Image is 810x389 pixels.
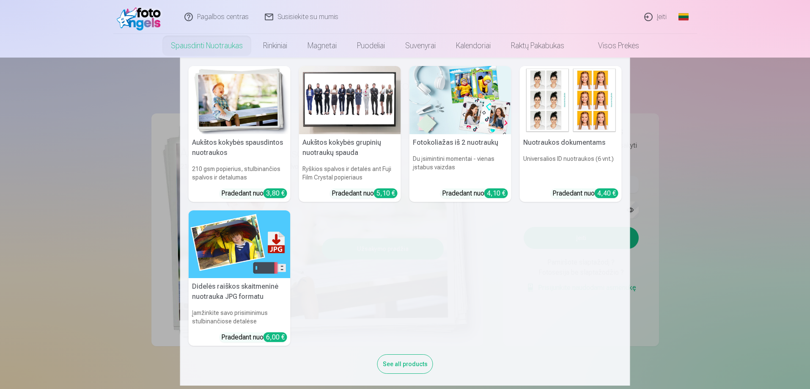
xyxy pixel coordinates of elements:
div: 6,00 € [264,332,287,342]
img: Aukštos kokybės grupinių nuotraukų spauda [299,66,401,134]
img: Didelės raiškos skaitmeninė nuotrauka JPG formatu [189,210,291,279]
img: Fotokoliažas iš 2 nuotraukų [409,66,511,134]
a: Suvenyrai [395,34,446,58]
h5: Aukštos kokybės spausdintos nuotraukos [189,134,291,161]
h5: Fotokoliažas iš 2 nuotraukų [409,134,511,151]
div: 4,10 € [484,188,508,198]
a: Didelės raiškos skaitmeninė nuotrauka JPG formatuDidelės raiškos skaitmeninė nuotrauka JPG format... [189,210,291,346]
h5: Nuotraukos dokumentams [520,134,622,151]
h6: 210 gsm popierius, stulbinančios spalvos ir detalumas [189,161,291,185]
div: Pradedant nuo [332,188,398,199]
a: Magnetai [297,34,347,58]
div: Pradedant nuo [221,332,287,342]
a: See all products [377,359,433,368]
h6: Ryškios spalvos ir detalės ant Fuji Film Crystal popieriaus [299,161,401,185]
a: Puodeliai [347,34,395,58]
div: See all products [377,354,433,374]
a: Aukštos kokybės spausdintos nuotraukos Aukštos kokybės spausdintos nuotraukos210 gsm popierius, s... [189,66,291,202]
div: Pradedant nuo [552,188,618,199]
a: Raktų pakabukas [501,34,574,58]
a: Kalendoriai [446,34,501,58]
div: 5,10 € [374,188,398,198]
h5: Aukštos kokybės grupinių nuotraukų spauda [299,134,401,161]
a: Nuotraukos dokumentamsNuotraukos dokumentamsUniversalios ID nuotraukos (6 vnt.)Pradedant nuo4,40 € [520,66,622,202]
a: Spausdinti nuotraukas [161,34,253,58]
img: /fa2 [117,3,165,30]
h6: Universalios ID nuotraukos (6 vnt.) [520,151,622,185]
div: Pradedant nuo [442,188,508,199]
img: Nuotraukos dokumentams [520,66,622,134]
a: Rinkiniai [253,34,297,58]
div: 3,80 € [264,188,287,198]
div: Pradedant nuo [221,188,287,199]
h6: Įamžinkite savo prisiminimus stulbinančiose detalėse [189,305,291,329]
h5: Didelės raiškos skaitmeninė nuotrauka JPG formatu [189,278,291,305]
a: Fotokoliažas iš 2 nuotraukųFotokoliažas iš 2 nuotraukųDu įsimintini momentai - vienas įstabus vai... [409,66,511,202]
h6: Du įsimintini momentai - vienas įstabus vaizdas [409,151,511,185]
a: Aukštos kokybės grupinių nuotraukų spaudaAukštos kokybės grupinių nuotraukų spaudaRyškios spalvos... [299,66,401,202]
div: 4,40 € [595,188,618,198]
a: Visos prekės [574,34,649,58]
img: Aukštos kokybės spausdintos nuotraukos [189,66,291,134]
